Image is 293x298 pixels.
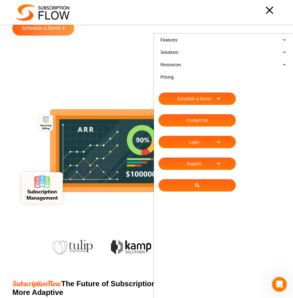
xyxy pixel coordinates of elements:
a: Schedule a Demo [159,93,236,105]
a: Login [159,136,236,148]
a: Resources [159,58,288,71]
iframe: Intercom live chat [272,277,287,292]
a: Solutions [159,46,288,58]
a: Contact Us [159,114,236,127]
a: Pricing [159,71,288,83]
a: Features [159,34,288,46]
a: Support [159,158,236,170]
